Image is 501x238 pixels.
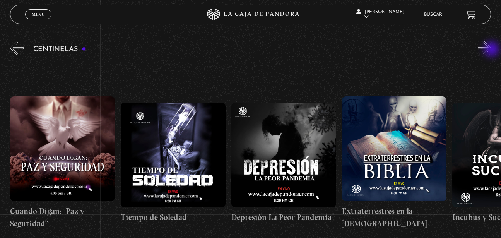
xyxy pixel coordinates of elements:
[356,10,404,19] span: [PERSON_NAME]
[10,205,115,229] h4: Cuando Digan: ¨Paz y Seguridad¨
[121,211,226,224] h4: Tiempo de Soledad
[33,46,86,53] h3: Centinelas
[29,19,47,24] span: Cerrar
[10,41,24,55] button: Previous
[465,9,476,20] a: View your shopping cart
[342,205,447,229] h4: Extraterrestres en la [DEMOGRAPHIC_DATA]
[424,12,442,17] a: Buscar
[478,41,491,55] button: Next
[231,211,336,224] h4: Depresión La Peor Pandemia
[32,12,44,17] span: Menu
